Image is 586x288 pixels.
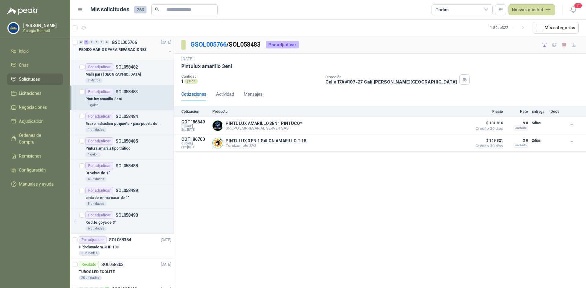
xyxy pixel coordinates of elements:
[161,40,171,45] p: [DATE]
[70,86,174,110] a: Por adjudicarSOL058483Pintulux amarillo 3en11 galón
[533,22,579,34] button: Mís categorías
[514,143,528,148] div: Incluido
[568,4,579,15] button: 11
[181,79,183,84] p: 1
[325,79,457,84] p: Calle 17A #107-27 Cali , [PERSON_NAME][GEOGRAPHIC_DATA]
[7,45,63,57] a: Inicio
[155,7,159,12] span: search
[472,144,503,148] span: Crédito 30 días
[84,40,89,44] div: 7
[190,40,261,49] p: / SOL058483
[184,79,198,84] div: galón
[213,121,223,131] img: Company Logo
[23,23,61,28] p: [PERSON_NAME]
[105,40,109,44] div: 0
[7,59,63,71] a: Chat
[85,177,107,182] div: 6 Unidades
[181,142,209,145] span: C: [DATE]
[216,91,234,98] div: Actividad
[532,137,547,144] p: 2 días
[116,188,138,193] p: SOL058489
[507,119,528,127] p: $ 0
[79,244,118,250] p: Hidrolavadora GHP 180
[19,132,57,145] span: Órdenes de Compra
[181,63,232,69] p: Pintulux amarillo 3en1
[181,145,209,149] span: Exp: [DATE]
[85,146,131,151] p: Pintura amarilla tipo tráfico
[70,184,174,209] a: Por adjudicarSOL058489cinta de enmarcarar de 1"5 Unidades
[7,164,63,176] a: Configuración
[85,162,113,169] div: Por adjudicar
[85,88,113,95] div: Por adjudicar
[574,3,582,9] span: 11
[472,127,503,130] span: Crédito 30 días
[490,23,528,33] div: 1 - 50 de 322
[181,119,209,124] p: COT186649
[161,237,171,243] p: [DATE]
[70,135,174,160] a: Por adjudicarSOL058485Pintura amarilla tipo tráfico1 galón
[116,164,138,168] p: SOL058488
[19,118,44,125] span: Adjudicación
[472,119,503,127] span: $ 131.816
[19,62,28,69] span: Chat
[181,137,209,142] p: COT186700
[116,90,138,94] p: SOL058483
[79,276,102,280] div: 20 Unidades
[85,212,113,219] div: Por adjudicar
[226,138,306,143] p: PINTULUX 3 EN 1 GALON AMARILLO T 18
[90,5,129,14] h1: Mis solicitudes
[532,119,547,127] p: 5 días
[19,153,42,159] span: Remisiones
[85,96,123,102] p: Pintulux amarillo 3en1
[70,61,174,86] a: Por adjudicarSOL058482Malla para [GEOGRAPHIC_DATA]2 Metros
[8,22,19,34] img: Company Logo
[181,56,194,62] p: [DATE]
[116,114,138,119] p: SOL058484
[181,91,206,98] div: Cotizaciones
[112,40,137,44] p: GSOL005766
[116,65,138,69] p: SOL058482
[85,201,107,206] div: 5 Unidades
[213,138,223,148] img: Company Logo
[190,41,226,48] a: GSOL005766
[101,262,124,267] p: SOL058203
[70,258,174,283] a: RecibidoSOL058203[DATE] TUBOS LED ECOLITE20 Unidades
[99,40,104,44] div: 0
[7,87,63,99] a: Licitaciones
[212,109,469,114] p: Producto
[266,41,299,48] div: Por adjudicar
[551,109,563,114] p: Docs
[85,72,141,77] p: Malla para [GEOGRAPHIC_DATA]
[7,150,63,162] a: Remisiones
[7,130,63,148] a: Órdenes de Compra
[79,251,100,256] div: 1 Unidades
[472,109,503,114] p: Precio
[19,167,46,173] span: Configuración
[226,143,306,148] p: Tornicomple SAS
[532,109,547,114] p: Entrega
[79,39,172,58] a: 0 7 0 0 0 0 GSOL005766[DATE] PEDIDO VARIOS PARA REPARACIONES
[23,29,61,33] p: Colegio Bennett
[19,104,47,111] span: Negociaciones
[19,181,54,187] span: Manuales y ayuda
[70,209,174,234] a: Por adjudicarSOL058490Rodillo goya de 3"6 Unidades
[134,6,146,13] span: 263
[79,261,99,268] div: Recibido
[85,187,113,194] div: Por adjudicar
[514,126,528,130] div: Incluido
[85,226,107,231] div: 6 Unidades
[85,63,113,71] div: Por adjudicar
[85,195,129,201] p: cinta de enmarcarar de 1"
[85,121,161,127] p: Brazo hidráulico pequeño - para puerta de aproxi.80k
[79,269,115,275] p: TUBOS LED ECOLITE
[7,7,38,15] img: Logo peakr
[109,238,131,242] p: SOL058354
[7,178,63,190] a: Manuales y ayuda
[244,91,262,98] div: Mensajes
[85,220,116,226] p: Rodillo goya de 3"
[161,262,171,268] p: [DATE]
[94,40,99,44] div: 0
[181,109,209,114] p: Cotización
[181,128,209,132] span: Exp: [DATE]
[325,75,457,79] p: Dirección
